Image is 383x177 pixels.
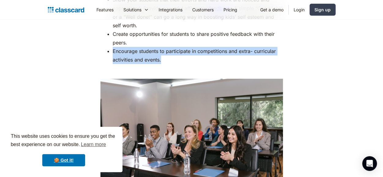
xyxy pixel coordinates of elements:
span: This website uses cookies to ensure you get the best experience on our website. [11,133,117,149]
div: Solutions [118,3,154,17]
a: Pricing [219,3,242,17]
a: learn more about cookies [80,140,107,149]
li: Create opportunities for students to share positive feedback with their peers. [113,30,283,47]
a: Customers [187,3,219,17]
a: Integrations [154,3,187,17]
div: Solutions [123,6,141,13]
a: home [48,6,84,14]
div: Sign up [314,6,331,13]
a: Sign up [310,4,336,16]
a: Login [289,3,310,17]
div: Open Intercom Messenger [362,156,377,171]
div: cookieconsent [5,127,122,172]
a: dismiss cookie message [42,154,85,166]
li: Encourage students to participate in competitions and extra- curricular activities and events. [113,47,283,64]
p: ‍ [100,67,283,76]
a: Get a demo [255,3,288,17]
a: Features [92,3,118,17]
